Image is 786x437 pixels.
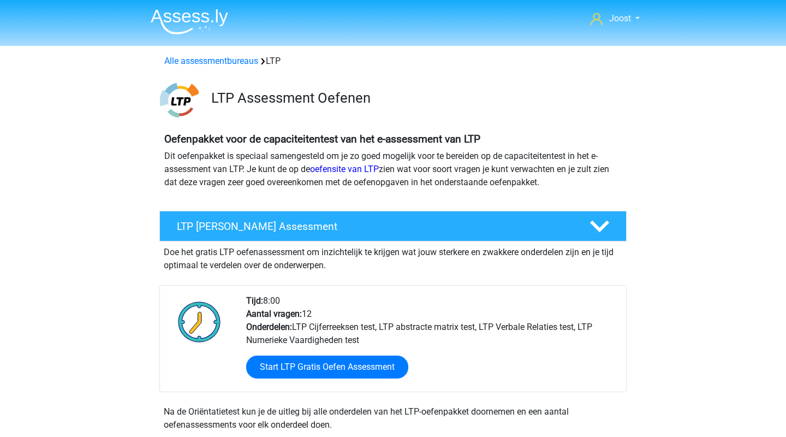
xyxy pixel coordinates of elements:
img: ltp.png [160,81,199,120]
img: Assessly [151,9,228,34]
b: Aantal vragen: [246,309,302,319]
div: Na de Oriëntatietest kun je de uitleg bij alle onderdelen van het LTP-oefenpakket doornemen en ee... [159,405,627,432]
b: Onderdelen: [246,322,292,332]
img: Klok [172,294,227,349]
div: Doe het gratis LTP oefenassessment om inzichtelijk te krijgen wat jouw sterkere en zwakkere onder... [159,241,627,272]
a: Joost [586,12,644,25]
a: oefensite van LTP [310,164,379,174]
a: Start LTP Gratis Oefen Assessment [246,356,408,379]
h3: LTP Assessment Oefenen [211,90,618,107]
div: 8:00 12 LTP Cijferreeksen test, LTP abstracte matrix test, LTP Verbale Relaties test, LTP Numerie... [238,294,626,392]
div: LTP [160,55,626,68]
a: LTP [PERSON_NAME] Assessment [155,211,631,241]
a: Alle assessmentbureaus [164,56,258,66]
span: Joost [609,13,631,23]
p: Dit oefenpakket is speciaal samengesteld om je zo goed mogelijk voor te bereiden op de capaciteit... [164,150,622,189]
h4: LTP [PERSON_NAME] Assessment [177,220,572,233]
b: Oefenpakket voor de capaciteitentest van het e-assessment van LTP [164,133,480,145]
b: Tijd: [246,296,263,306]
